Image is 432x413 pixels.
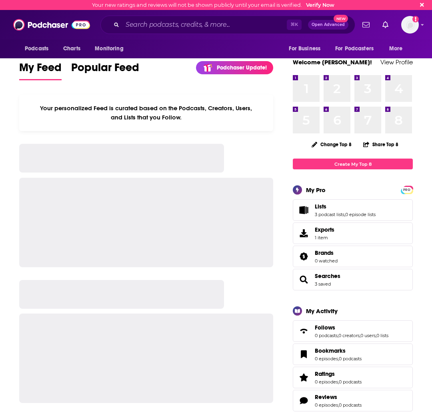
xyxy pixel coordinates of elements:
svg: Email not verified [412,16,419,22]
span: Follows [293,320,413,342]
a: Show notifications dropdown [359,18,373,32]
a: 0 episodes [315,379,338,385]
div: My Activity [306,307,338,315]
a: 0 episodes [315,356,338,361]
a: 3 podcast lists [315,212,344,217]
span: Brands [293,246,413,267]
span: My Feed [19,61,62,79]
a: Searches [315,272,340,280]
div: Your personalized Feed is curated based on the Podcasts, Creators, Users, and Lists that you Follow. [19,95,273,131]
p: Podchaser Update! [217,64,267,71]
a: 0 podcasts [339,379,362,385]
button: open menu [89,41,134,56]
span: 1 item [315,235,334,240]
a: 3 saved [315,281,331,287]
span: , [360,333,360,338]
a: Ratings [315,370,362,377]
button: open menu [283,41,330,56]
span: Exports [315,226,334,233]
span: For Podcasters [335,43,374,54]
a: Reviews [315,393,362,401]
a: Bookmarks [315,347,362,354]
span: New [334,15,348,22]
span: , [376,333,376,338]
a: Lists [296,205,312,216]
a: Brands [296,251,312,262]
span: Charts [63,43,80,54]
button: Share Top 8 [363,137,399,152]
span: For Business [289,43,320,54]
a: Ratings [296,372,312,383]
button: Show profile menu [401,16,419,34]
a: View Profile [380,58,413,66]
a: Verify Now [306,2,334,8]
a: 0 podcasts [339,402,362,408]
span: Lists [315,203,326,210]
a: PRO [402,187,412,193]
button: Open AdvancedNew [308,20,348,30]
span: Reviews [293,390,413,411]
a: 0 watched [315,258,338,264]
div: Your new ratings and reviews will not be shown publicly until your email is verified. [92,2,334,8]
span: Reviews [315,393,337,401]
a: Show notifications dropdown [379,18,392,32]
button: Change Top 8 [307,139,356,149]
span: Logged in as charlottestone [401,16,419,34]
span: Exports [296,228,312,239]
a: My Feed [19,61,62,80]
span: Popular Feed [71,61,139,79]
span: , [338,333,338,338]
a: Lists [315,203,376,210]
a: Popular Feed [71,61,139,80]
a: Create My Top 8 [293,159,413,169]
a: Charts [58,41,85,56]
a: Reviews [296,395,312,406]
span: Ratings [293,367,413,388]
button: open menu [19,41,59,56]
img: User Profile [401,16,419,34]
span: Open Advanced [312,23,345,27]
div: Search podcasts, credits, & more... [100,16,355,34]
a: Exports [293,222,413,244]
a: Bookmarks [296,349,312,360]
a: Welcome [PERSON_NAME]! [293,58,372,66]
button: open menu [384,41,413,56]
span: Bookmarks [293,344,413,365]
span: Bookmarks [315,347,346,354]
button: open menu [330,41,385,56]
span: ⌘ K [287,20,302,30]
span: More [389,43,403,54]
input: Search podcasts, credits, & more... [122,18,287,31]
a: 0 creators [338,333,360,338]
a: 0 users [360,333,376,338]
a: Follows [296,326,312,337]
span: Ratings [315,370,335,377]
a: 0 podcasts [339,356,362,361]
a: 0 podcasts [315,333,338,338]
img: Podchaser - Follow, Share and Rate Podcasts [13,17,90,32]
a: 0 episode lists [345,212,376,217]
span: Searches [293,269,413,290]
span: Brands [315,249,334,256]
span: Lists [293,199,413,221]
a: Follows [315,324,388,331]
a: 0 episodes [315,402,338,408]
div: My Pro [306,186,326,194]
a: 0 lists [376,333,388,338]
span: Follows [315,324,335,331]
span: , [344,212,345,217]
a: Brands [315,249,338,256]
a: Searches [296,274,312,285]
span: Podcasts [25,43,48,54]
span: Monitoring [95,43,123,54]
